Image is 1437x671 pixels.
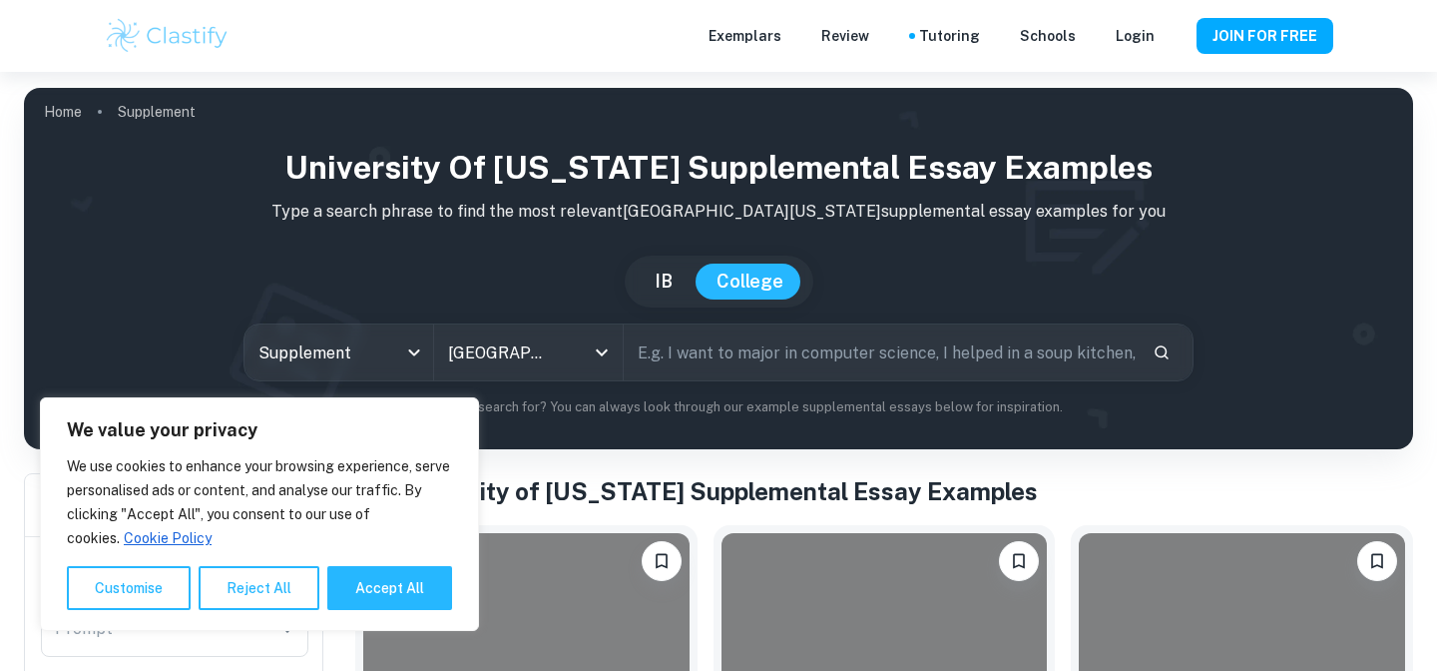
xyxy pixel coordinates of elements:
[1357,541,1397,581] button: Please log in to bookmark exemplars
[1020,25,1076,47] a: Schools
[588,338,616,366] button: Open
[199,566,319,610] button: Reject All
[355,473,1413,509] h1: All University of [US_STATE] Supplemental Essay Examples
[118,101,196,123] p: Supplement
[40,397,479,631] div: We value your privacy
[24,88,1413,449] img: profile cover
[1171,31,1181,41] button: Help and Feedback
[327,566,452,610] button: Accept All
[1116,25,1155,47] a: Login
[40,397,1397,417] p: Not sure what to search for? You can always look through our example supplemental essays below fo...
[44,98,82,126] a: Home
[1145,335,1179,369] button: Search
[40,144,1397,192] h1: University of [US_STATE] Supplemental Essay Examples
[697,264,803,300] button: College
[67,454,452,550] p: We use cookies to enhance your browsing experience, serve personalised ads or content, and analys...
[67,418,452,442] p: We value your privacy
[642,541,682,581] button: Please log in to bookmark exemplars
[821,25,869,47] p: Review
[999,541,1039,581] button: Please log in to bookmark exemplars
[244,325,433,380] div: Supplement
[67,566,191,610] button: Customise
[635,264,693,300] button: IB
[624,325,1137,380] input: E.g. I want to major in computer science, I helped in a soup kitchen, I want to join the debate t...
[1197,18,1333,54] button: JOIN FOR FREE
[709,25,781,47] p: Exemplars
[919,25,980,47] a: Tutoring
[40,200,1397,224] p: Type a search phrase to find the most relevant [GEOGRAPHIC_DATA][US_STATE] supplemental essay exa...
[104,16,231,56] img: Clastify logo
[123,529,213,547] a: Cookie Policy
